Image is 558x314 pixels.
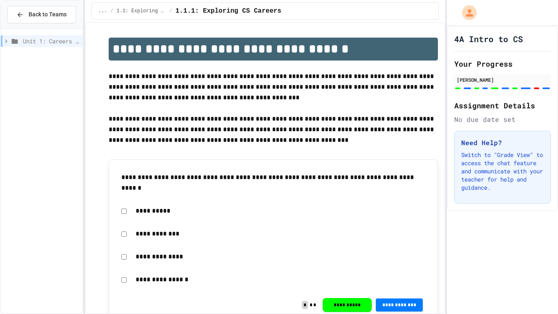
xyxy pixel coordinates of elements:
iframe: chat widget [490,246,550,280]
p: Switch to "Grade View" to access the chat feature and communicate with your teacher for help and ... [461,151,544,192]
div: [PERSON_NAME] [457,76,548,83]
h3: Need Help? [461,138,544,148]
span: / [169,8,172,14]
h2: Assignment Details [454,100,551,111]
div: No due date set [454,114,551,124]
div: My Account [453,3,479,22]
span: 1.1.1: Exploring CS Careers [175,6,281,16]
span: Unit 1: Careers & Professionalism [23,37,79,45]
span: / [110,8,113,14]
span: ... [98,8,107,14]
button: Back to Teams [7,6,76,23]
h1: 4A Intro to CS [454,33,523,45]
span: 1.1: Exploring CS Careers [117,8,166,14]
span: Back to Teams [29,10,67,19]
h2: Your Progress [454,58,551,70]
iframe: chat widget [524,281,550,306]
